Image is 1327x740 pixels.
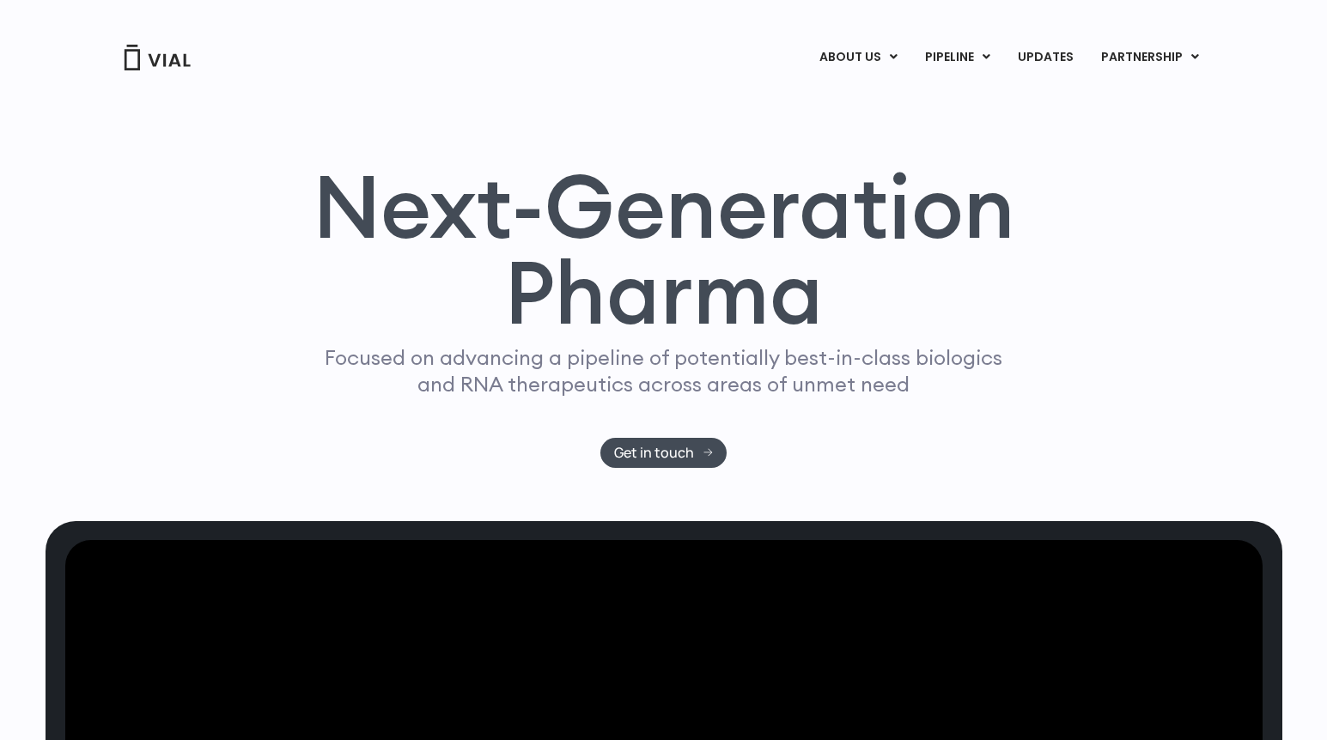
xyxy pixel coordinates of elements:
img: Vial Logo [123,45,192,70]
a: UPDATES [1004,43,1087,72]
h1: Next-Generation Pharma [292,163,1036,337]
span: Get in touch [614,446,694,459]
a: Get in touch [600,438,727,468]
a: PIPELINEMenu Toggle [911,43,1003,72]
a: ABOUT USMenu Toggle [806,43,910,72]
p: Focused on advancing a pipeline of potentially best-in-class biologics and RNA therapeutics acros... [318,344,1010,397]
a: PARTNERSHIPMenu Toggle [1087,43,1213,72]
